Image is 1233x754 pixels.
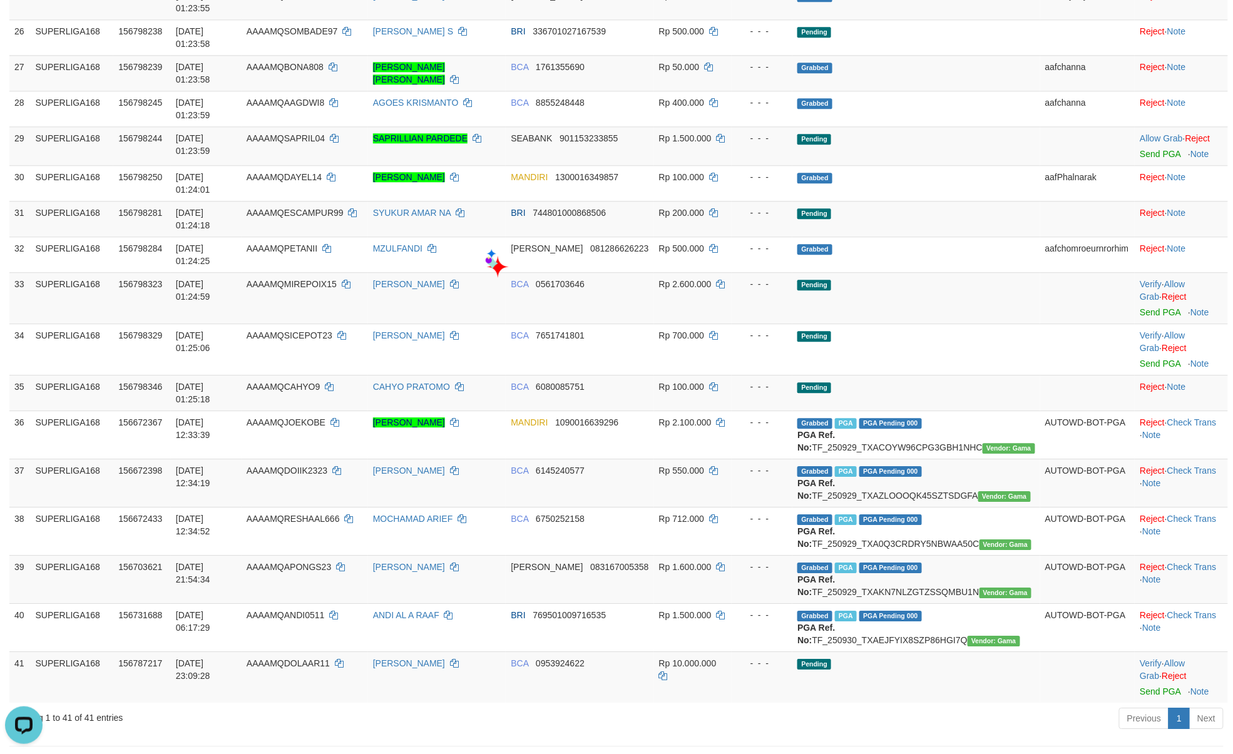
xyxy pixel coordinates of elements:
a: [PERSON_NAME] [373,417,445,427]
span: Vendor URL: https://trx31.1velocity.biz [968,636,1020,646]
span: 156798244 [118,133,162,143]
span: [PERSON_NAME] [511,243,583,253]
span: Copy 6750252158 to clipboard [536,514,585,524]
span: AAAAMQESCAMPUR99 [247,208,344,218]
span: BRI [511,610,525,620]
td: · · [1135,555,1228,603]
a: Reject [1185,133,1210,143]
span: BCA [511,658,528,668]
td: TF_250930_TXAEJFYIX8SZP86HGI7Q [792,603,1040,651]
td: SUPERLIGA168 [30,507,113,555]
span: BCA [511,98,528,108]
span: PGA Pending [859,563,922,573]
span: Rp 50.000 [659,62,700,72]
div: - - - [737,657,787,670]
td: 32 [9,237,30,272]
a: Note [1142,574,1161,584]
span: 156798250 [118,172,162,182]
td: SUPERLIGA168 [30,237,113,272]
a: [PERSON_NAME] [373,562,445,572]
span: MANDIRI [511,172,548,182]
span: Rp 100.000 [659,172,704,182]
td: 38 [9,507,30,555]
td: SUPERLIGA168 [30,201,113,237]
span: [DATE] 12:33:39 [176,417,210,440]
a: Reject [1140,466,1165,476]
span: AAAAMQSICEPOT23 [247,330,332,340]
td: · [1135,375,1228,410]
span: 156798245 [118,98,162,108]
a: Verify [1140,279,1162,289]
span: Pending [797,280,831,290]
td: · [1135,201,1228,237]
span: Pending [797,208,831,219]
span: BCA [511,62,528,72]
span: AAAAMQANDI0511 [247,610,325,620]
a: Verify [1140,658,1162,668]
span: AAAAMQSAPRIL04 [247,133,325,143]
span: Pending [797,27,831,38]
td: AUTOWD-BOT-PGA [1040,410,1135,459]
a: Note [1167,243,1186,253]
span: 156672433 [118,514,162,524]
a: Send PGA [1140,307,1180,317]
span: Vendor URL: https://trx31.1velocity.biz [980,588,1032,598]
td: · · [1135,324,1228,375]
span: Pending [797,382,831,393]
a: [PERSON_NAME] [373,330,445,340]
a: Reject [1162,292,1187,302]
span: · [1140,133,1185,143]
td: SUPERLIGA168 [30,272,113,324]
a: CAHYO PRATOMO [373,382,450,392]
td: 27 [9,55,30,91]
span: Rp 100.000 [659,382,704,392]
span: Copy 0953924622 to clipboard [536,658,585,668]
b: PGA Ref. No: [797,526,835,549]
span: Rp 550.000 [659,466,704,476]
a: Reject [1140,243,1165,253]
span: Vendor URL: https://trx31.1velocity.biz [978,491,1031,502]
span: Pending [797,134,831,145]
td: aafchomroeurnrorhim [1040,237,1135,272]
a: Previous [1119,708,1169,729]
div: - - - [737,171,787,183]
td: · [1135,126,1228,165]
span: Copy 1300016349857 to clipboard [555,172,618,182]
div: - - - [737,380,787,393]
a: Send PGA [1140,686,1180,696]
span: 156798238 [118,26,162,36]
a: Note [1167,98,1186,108]
td: SUPERLIGA168 [30,55,113,91]
span: 156787217 [118,658,162,668]
td: aafPhalnarak [1040,165,1135,201]
a: 1 [1169,708,1190,729]
div: - - - [737,464,787,477]
a: Allow Grab [1140,133,1182,143]
a: Reject [1162,343,1187,353]
span: Rp 1.500.000 [659,133,712,143]
td: AUTOWD-BOT-PGA [1040,507,1135,555]
a: SYUKUR AMAR NA [373,208,451,218]
span: Copy 8855248448 to clipboard [536,98,585,108]
td: · · [1135,651,1228,703]
a: Reject [1140,417,1165,427]
a: Send PGA [1140,149,1180,159]
a: Note [1167,62,1186,72]
a: Allow Grab [1140,279,1185,302]
span: Rp 10.000.000 [659,658,717,668]
span: AAAAMQDOIIK2323 [247,466,327,476]
span: 156798284 [118,243,162,253]
span: [DATE] 23:09:28 [176,658,210,681]
button: Open LiveChat chat widget [5,5,43,43]
span: Grabbed [797,514,832,525]
div: - - - [737,242,787,255]
span: Pending [797,331,831,342]
span: BRI [511,208,525,218]
a: ANDI AL A RAAF [373,610,439,620]
a: Reject [1140,562,1165,572]
a: Reject [1140,26,1165,36]
span: 156798329 [118,330,162,340]
a: Reject [1140,172,1165,182]
td: · · [1135,459,1228,507]
span: AAAAMQCAHYO9 [247,382,320,392]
